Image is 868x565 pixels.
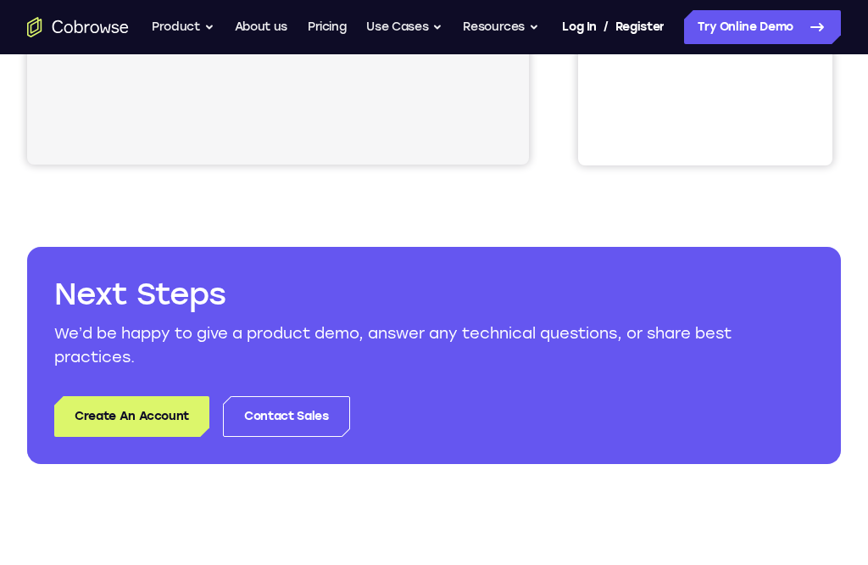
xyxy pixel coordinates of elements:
[604,17,609,37] span: /
[562,10,596,44] a: Log In
[27,17,129,37] a: Go to the home page
[54,322,814,369] p: We’d be happy to give a product demo, answer any technical questions, or share best practices.
[54,396,209,437] a: Create An Account
[54,274,814,315] h2: Next Steps
[308,10,347,44] a: Pricing
[615,10,665,44] a: Register
[152,10,214,44] button: Product
[684,10,841,44] a: Try Online Demo
[223,396,349,437] a: Contact Sales
[366,10,442,44] button: Use Cases
[463,10,539,44] button: Resources
[235,10,287,44] a: About us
